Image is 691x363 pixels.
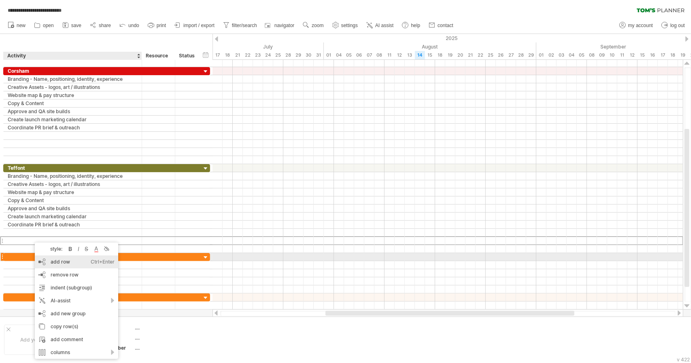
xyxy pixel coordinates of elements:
[587,51,597,59] div: Monday, 8 September 2025
[128,23,139,28] span: undo
[411,23,420,28] span: help
[567,51,577,59] div: Thursday, 4 September 2025
[496,51,506,59] div: Tuesday, 26 August 2025
[354,51,364,59] div: Wednesday, 6 August 2025
[659,20,687,31] a: log out
[526,51,536,59] div: Friday, 29 August 2025
[668,51,678,59] div: Thursday, 18 September 2025
[8,99,138,107] div: Copy & Content
[627,51,638,59] div: Friday, 12 September 2025
[7,52,137,60] div: Activity
[466,51,476,59] div: Thursday, 21 August 2025
[617,20,655,31] a: my account
[221,20,259,31] a: filter/search
[32,20,56,31] a: open
[405,51,415,59] div: Wednesday, 13 August 2025
[425,51,435,59] div: Friday, 15 August 2025
[35,307,118,320] div: add new group
[6,20,28,31] a: new
[577,51,587,59] div: Friday, 5 September 2025
[638,51,648,59] div: Monday, 15 September 2025
[435,51,445,59] div: Monday, 18 August 2025
[99,23,111,28] span: share
[476,51,486,59] div: Friday, 22 August 2025
[374,51,385,59] div: Friday, 8 August 2025
[427,20,456,31] a: contact
[670,23,685,28] span: log out
[293,51,304,59] div: Tuesday, 29 July 2025
[135,324,203,331] div: ....
[8,221,138,228] div: Coordinate PR brief & outreach
[375,23,393,28] span: AI assist
[51,272,79,278] span: remove row
[648,51,658,59] div: Tuesday, 16 September 2025
[35,333,118,346] div: add comment
[223,51,233,59] div: Friday, 18 July 2025
[8,67,138,75] div: Corsham
[43,23,54,28] span: open
[264,20,297,31] a: navigator
[157,23,166,28] span: print
[146,20,168,31] a: print
[88,20,113,31] a: share
[172,20,217,31] a: import / export
[304,51,314,59] div: Wednesday, 30 July 2025
[597,51,607,59] div: Tuesday, 9 September 2025
[400,20,423,31] a: help
[213,51,223,59] div: Thursday, 17 July 2025
[445,51,455,59] div: Tuesday, 19 August 2025
[678,51,688,59] div: Friday, 19 September 2025
[8,124,138,131] div: Coordinate PR brief & outreach
[35,281,118,294] div: indent (subgroup)
[8,213,138,220] div: Create launch marketing calendar
[232,23,257,28] span: filter/search
[243,51,253,59] div: Tuesday, 22 July 2025
[486,51,496,59] div: Monday, 25 August 2025
[658,51,668,59] div: Wednesday, 17 September 2025
[91,255,115,268] div: Ctrl+Enter
[4,325,80,355] div: Add your own logo
[263,51,273,59] div: Thursday, 24 July 2025
[183,23,215,28] span: import / export
[506,51,516,59] div: Wednesday, 27 August 2025
[60,20,84,31] a: save
[607,51,617,59] div: Wednesday, 10 September 2025
[314,51,324,59] div: Thursday, 31 July 2025
[8,91,138,99] div: Website map & pay structure
[17,23,26,28] span: new
[8,188,138,196] div: Website map & pay structure
[364,51,374,59] div: Thursday, 7 August 2025
[324,42,536,51] div: August 2025
[135,334,203,341] div: ....
[677,357,690,363] div: v 422
[8,172,138,180] div: Branding - Name, positioning, identity, experience
[35,320,118,333] div: copy row(s)
[395,51,405,59] div: Tuesday, 12 August 2025
[283,51,293,59] div: Monday, 28 July 2025
[628,23,653,28] span: my account
[455,51,466,59] div: Wednesday, 20 August 2025
[8,164,138,172] div: Teffont
[364,20,396,31] a: AI assist
[438,23,453,28] span: contact
[146,52,170,60] div: Resource
[8,116,138,123] div: Create launch marketing calendar
[8,83,138,91] div: Creative Assets - logos, art / illustrations
[385,51,395,59] div: Monday, 11 August 2025
[344,51,354,59] div: Tuesday, 5 August 2025
[274,23,294,28] span: navigator
[301,20,326,31] a: zoom
[273,51,283,59] div: Friday, 25 July 2025
[617,51,627,59] div: Thursday, 11 September 2025
[233,51,243,59] div: Monday, 21 July 2025
[179,52,197,60] div: Status
[516,51,526,59] div: Thursday, 28 August 2025
[8,108,138,115] div: Approve and QA site builds
[324,51,334,59] div: Friday, 1 August 2025
[35,294,118,307] div: AI-assist
[546,51,557,59] div: Tuesday, 2 September 2025
[35,255,118,268] div: add row
[312,23,323,28] span: zoom
[341,23,358,28] span: settings
[8,205,138,212] div: Approve and QA site builds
